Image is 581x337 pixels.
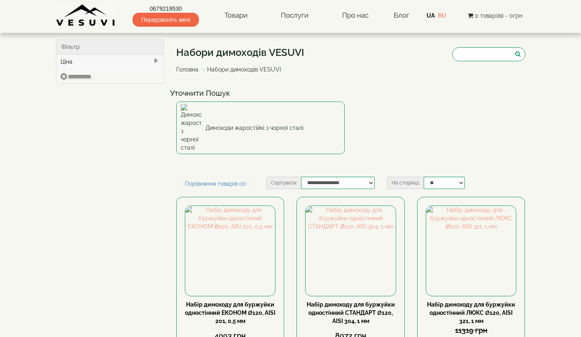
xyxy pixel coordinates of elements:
[426,206,516,295] img: Набір димоходу для буржуйки одностінний ЛЮКС Ø120, AISI 321, 1 мм
[426,325,516,336] div: 11319 грн
[133,5,199,13] a: 0679219530
[216,6,256,25] a: Товари
[181,104,201,152] img: Димоходи жаростійкі з чорної сталі
[475,12,523,19] span: 0 товар(ів) - 0грн
[334,6,377,25] a: Про нас
[307,301,395,324] a: Набір димоходу для буржуйки одностінний СТАНДАРТ Ø120, AISI 304, 1 мм
[56,39,164,55] div: Фільтр
[394,11,409,19] a: Блог
[56,4,116,27] img: Завод VESUVI
[427,12,435,19] a: UA
[465,11,525,20] button: 0 товар(ів) - 0грн
[176,102,345,154] a: Димоходи жаростійкі з чорної сталі Димоходи жаростійкі з чорної сталі
[306,206,395,295] img: Набір димоходу для буржуйки одностінний СТАНДАРТ Ø120, AISI 304, 1 мм
[176,66,198,73] a: Головна
[200,65,281,74] li: Набори димоходів VESUVI
[427,301,515,324] a: Набір димоходу для буржуйки одностінний ЛЮКС Ø120, AISI 321, 1 мм
[133,13,199,27] span: Передзвоніть мені
[266,177,301,189] label: Сортувати:
[176,47,304,58] h1: Набори димоходів VESUVI
[387,177,424,189] label: На сторінці:
[56,55,164,69] div: Ціна
[176,177,255,191] a: Порівняння товарів (0)
[185,301,275,324] a: Набір димоходу для буржуйки одностінний ЕКОНОМ Ø120, AISI 201, 0,5 мм
[170,89,532,97] h4: Уточнити Пошук
[185,206,275,295] img: Набір димоходу для буржуйки одностінний ЕКОНОМ Ø120, AISI 201, 0,5 мм
[273,6,317,25] a: Послуги
[438,12,446,19] a: RU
